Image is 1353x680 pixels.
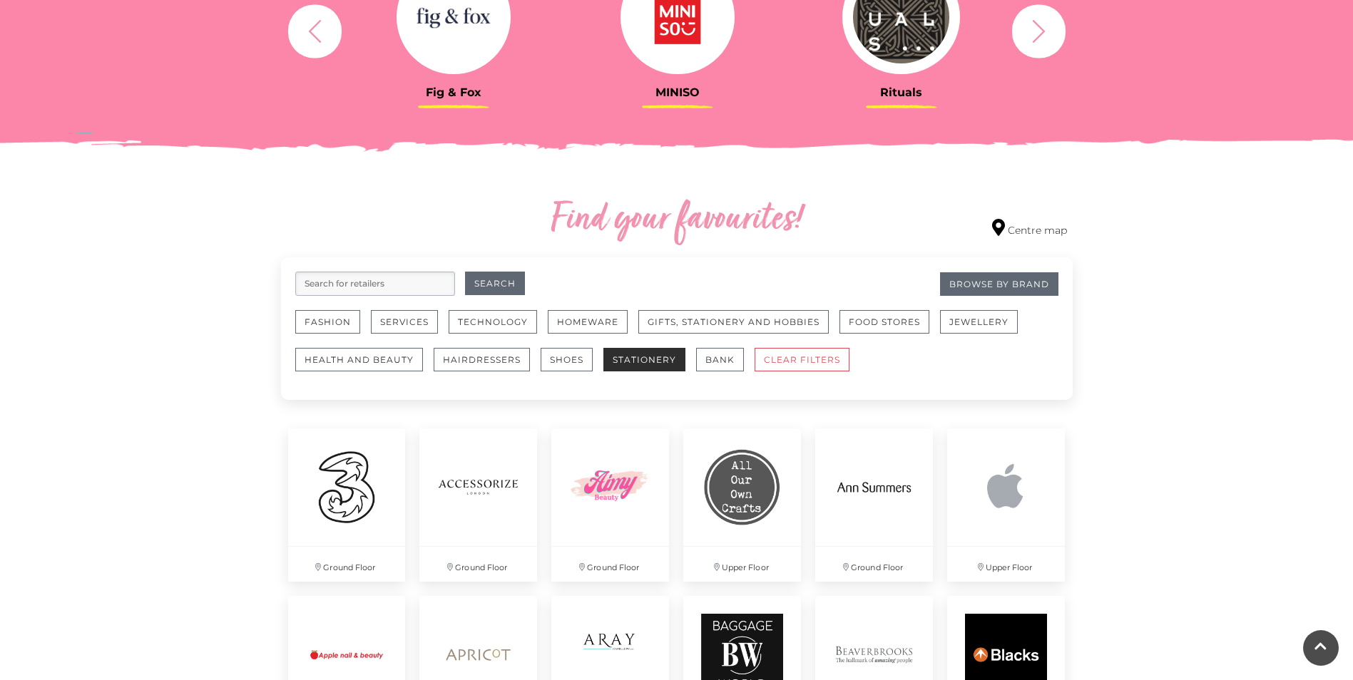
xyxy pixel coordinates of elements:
button: Technology [449,310,537,334]
p: Ground Floor [551,547,669,582]
p: Upper Floor [947,547,1065,582]
a: Ground Floor [281,421,413,589]
a: Upper Floor [940,421,1072,589]
button: Bank [696,348,744,371]
a: Upper Floor [676,421,808,589]
a: Ground Floor [544,421,676,589]
a: Hairdressers [434,348,541,386]
a: Centre map [992,219,1067,238]
h2: Find your favourites! [417,197,937,243]
a: Bank [696,348,755,386]
a: Food Stores [839,310,940,348]
button: CLEAR FILTERS [755,348,849,371]
a: Ground Floor [412,421,544,589]
button: Fashion [295,310,360,334]
button: Jewellery [940,310,1018,334]
button: Hairdressers [434,348,530,371]
a: Fashion [295,310,371,348]
button: Search [465,272,525,295]
a: Ground Floor [808,421,940,589]
p: Ground Floor [815,547,933,582]
a: Health and Beauty [295,348,434,386]
p: Ground Floor [419,547,537,582]
a: Shoes [541,348,603,386]
a: Stationery [603,348,696,386]
button: Food Stores [839,310,929,334]
h3: Fig & Fox [352,86,555,99]
button: Homeware [548,310,628,334]
h3: Rituals [800,86,1003,99]
a: Services [371,310,449,348]
button: Shoes [541,348,593,371]
a: Jewellery [940,310,1028,348]
button: Stationery [603,348,685,371]
button: Services [371,310,438,334]
a: Gifts, Stationery and Hobbies [638,310,839,348]
a: Technology [449,310,548,348]
input: Search for retailers [295,272,455,296]
a: Homeware [548,310,638,348]
p: Ground Floor [288,547,406,582]
button: Health and Beauty [295,348,423,371]
h3: MINISO [576,86,779,99]
p: Upper Floor [683,547,801,582]
a: CLEAR FILTERS [755,348,860,386]
a: Browse By Brand [940,272,1058,296]
button: Gifts, Stationery and Hobbies [638,310,829,334]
